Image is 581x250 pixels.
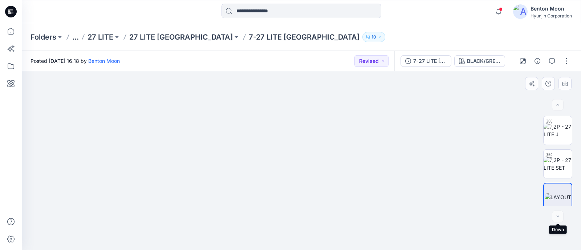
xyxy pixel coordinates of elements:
[249,32,359,42] p: 7-27 LITE [GEOGRAPHIC_DATA]
[371,33,376,41] p: 10
[129,32,233,42] a: 27 LITE [GEOGRAPHIC_DATA]
[513,4,528,19] img: avatar
[88,32,113,42] a: 27 LITE
[72,32,79,42] button: ...
[362,32,385,42] button: 10
[544,123,572,138] img: 7j2P - 27 LITE J
[454,55,505,67] button: BLACK/GREY/GRADIENT
[531,4,572,13] div: Benton Moon
[88,58,120,64] a: Benton Moon
[545,193,571,201] img: LAYOUT
[532,55,543,67] button: Details
[413,57,447,65] div: 7-27 LITE [GEOGRAPHIC_DATA]
[544,156,572,172] img: 7j2P - 27 LITE SET
[401,55,451,67] button: 7-27 LITE [GEOGRAPHIC_DATA]
[31,32,56,42] a: Folders
[467,57,500,65] div: BLACK/GREY/GRADIENT
[531,13,572,19] div: Hyunjin Corporation
[31,57,120,65] span: Posted [DATE] 16:18 by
